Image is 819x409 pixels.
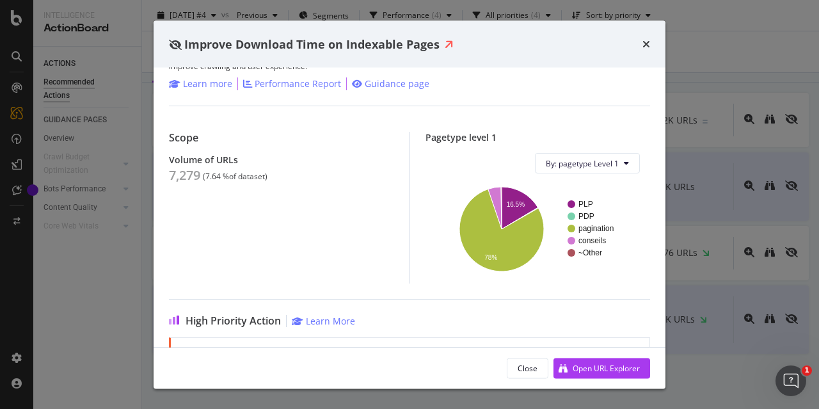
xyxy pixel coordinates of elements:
div: Guidance page [365,78,429,91]
span: High Priority Action [186,316,281,328]
div: times [642,36,650,52]
text: 78% [484,254,497,261]
div: Scope [169,132,394,145]
text: pagination [578,225,614,234]
span: Improve Download Time on Indexable Pages [184,36,440,51]
svg: A chart. [436,184,635,274]
div: eye-slash [169,39,182,49]
div: Close [518,362,537,373]
a: Learn More [292,316,355,328]
div: Open URL Explorer [573,362,640,373]
a: Learn more [169,78,232,91]
text: conseils [578,237,606,246]
div: Performance Report [255,78,341,91]
div: Pagetype level 1 [425,132,651,143]
div: modal [154,20,665,389]
text: PDP [578,213,594,221]
button: Open URL Explorer [553,358,650,378]
text: ~Other [578,249,602,258]
text: PLP [578,200,593,209]
div: Learn More [306,316,355,328]
button: By: pagetype Level 1 [535,154,640,174]
a: Guidance page [352,78,429,91]
div: Learn more [183,78,232,91]
div: 7,279 [169,168,200,184]
iframe: Intercom live chat [775,365,806,396]
div: Volume of URLs [169,155,394,166]
text: 16.5% [506,202,524,209]
span: 1 [802,365,812,376]
span: By: pagetype Level 1 [546,158,619,169]
button: Close [507,358,548,378]
a: Performance Report [243,78,341,91]
div: ( 7.64 % of dataset ) [203,173,267,182]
